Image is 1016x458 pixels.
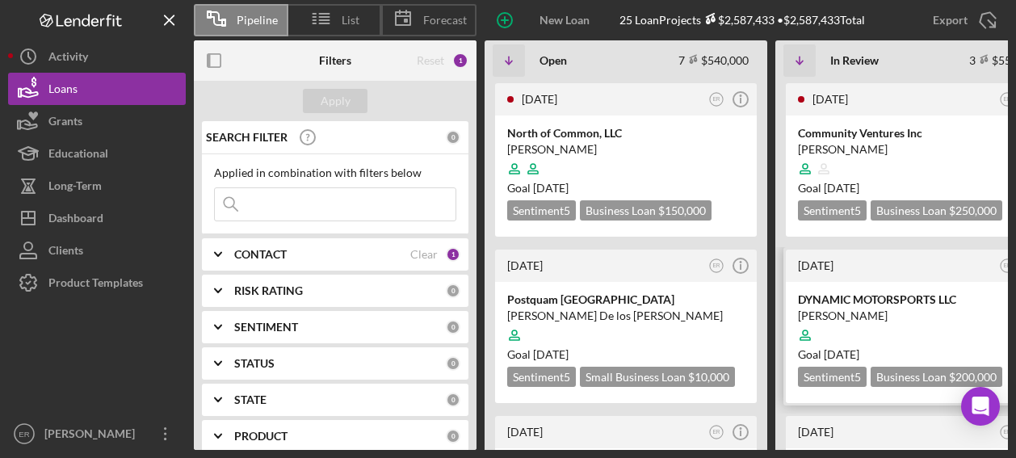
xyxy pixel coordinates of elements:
div: Applied in combination with filters below [214,166,456,179]
button: Dashboard [8,202,186,234]
button: Product Templates [8,267,186,299]
div: 1 [452,53,468,69]
span: Forecast [423,14,467,27]
button: ER [706,89,728,111]
time: 2025-07-04 18:38 [507,258,543,272]
button: Clients [8,234,186,267]
time: 10/15/2025 [824,181,859,195]
div: 0 [446,320,460,334]
button: ER [706,255,728,277]
div: Open Intercom Messenger [961,387,1000,426]
span: $200,000 [949,370,997,384]
text: ER [713,429,720,435]
b: RISK RATING [234,284,303,297]
button: New Loan Project [485,4,619,36]
div: 1 [446,247,460,262]
text: ER [713,96,720,102]
text: ER [19,430,29,439]
button: Loans [8,73,186,105]
b: STATE [234,393,267,406]
text: ER [713,263,720,268]
div: Activity [48,40,88,77]
span: $150,000 [658,204,706,217]
div: Sentiment 5 [798,367,867,387]
div: Loans [48,73,78,109]
div: Sentiment 5 [507,200,576,221]
button: Export [917,4,1008,36]
b: Filters [319,54,351,67]
div: 25 Loan Projects • $2,587,433 Total [619,13,865,27]
div: 0 [446,429,460,443]
div: Business Loan [580,200,712,221]
b: Open [539,54,567,67]
b: SENTIMENT [234,321,298,334]
button: Apply [303,89,367,113]
button: Educational [8,137,186,170]
div: Clear [410,248,438,261]
div: Business Loan [871,200,1002,221]
time: 10/23/2025 [533,347,569,361]
div: [PERSON_NAME] [40,418,145,454]
time: 10/16/2025 [824,347,859,361]
text: ER [1004,263,1011,268]
span: Goal [798,181,859,195]
div: Reset [417,54,444,67]
time: 2025-04-30 16:10 [507,425,543,439]
div: Export [933,4,968,36]
time: 2025-07-08 18:12 [812,92,848,106]
div: North of Common, LLC [507,125,745,141]
button: ER [706,422,728,443]
button: ER[PERSON_NAME] [8,418,186,450]
span: Pipeline [237,14,278,27]
span: Goal [507,347,569,361]
div: Educational [48,137,108,174]
div: Clients [48,234,83,271]
b: PRODUCT [234,430,288,443]
div: Apply [321,89,351,113]
div: 0 [446,393,460,407]
span: Goal [507,181,569,195]
div: 0 [446,284,460,298]
div: Sentiment 5 [507,367,576,387]
div: Long-Term [48,170,102,206]
time: 2025-05-19 21:39 [798,258,833,272]
b: CONTACT [234,248,287,261]
div: Business Loan [871,367,1002,387]
div: New Loan Project [525,4,603,36]
button: Grants [8,105,186,137]
button: Long-Term [8,170,186,202]
div: $2,587,433 [701,13,775,27]
span: List [342,14,359,27]
text: ER [1004,429,1011,435]
div: Dashboard [48,202,103,238]
div: Postquam [GEOGRAPHIC_DATA] [507,292,745,308]
div: 0 [446,130,460,145]
b: In Review [830,54,879,67]
time: 10/15/2025 [533,181,569,195]
span: $10,000 [688,370,729,384]
div: 0 [446,356,460,371]
time: 2025-04-29 15:14 [798,425,833,439]
div: Product Templates [48,267,143,303]
div: Small Business Loan [580,367,735,387]
span: $250,000 [949,204,997,217]
button: Activity [8,40,186,73]
time: 2025-08-11 21:33 [522,92,557,106]
div: 7 $540,000 [678,53,749,67]
a: [DATE]ERPostquam [GEOGRAPHIC_DATA][PERSON_NAME] De los [PERSON_NAME]Goal [DATE]Sentiment5Small Bu... [493,247,759,405]
a: [DATE]ERNorth of Common, LLC[PERSON_NAME]Goal [DATE]Sentiment5Business Loan $150,000 [493,81,759,239]
div: [PERSON_NAME] De los [PERSON_NAME] [507,308,745,324]
span: Goal [798,347,859,361]
text: ER [1004,96,1011,102]
div: Grants [48,105,82,141]
div: Sentiment 5 [798,200,867,221]
b: SEARCH FILTER [206,131,288,144]
div: [PERSON_NAME] [507,141,745,158]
